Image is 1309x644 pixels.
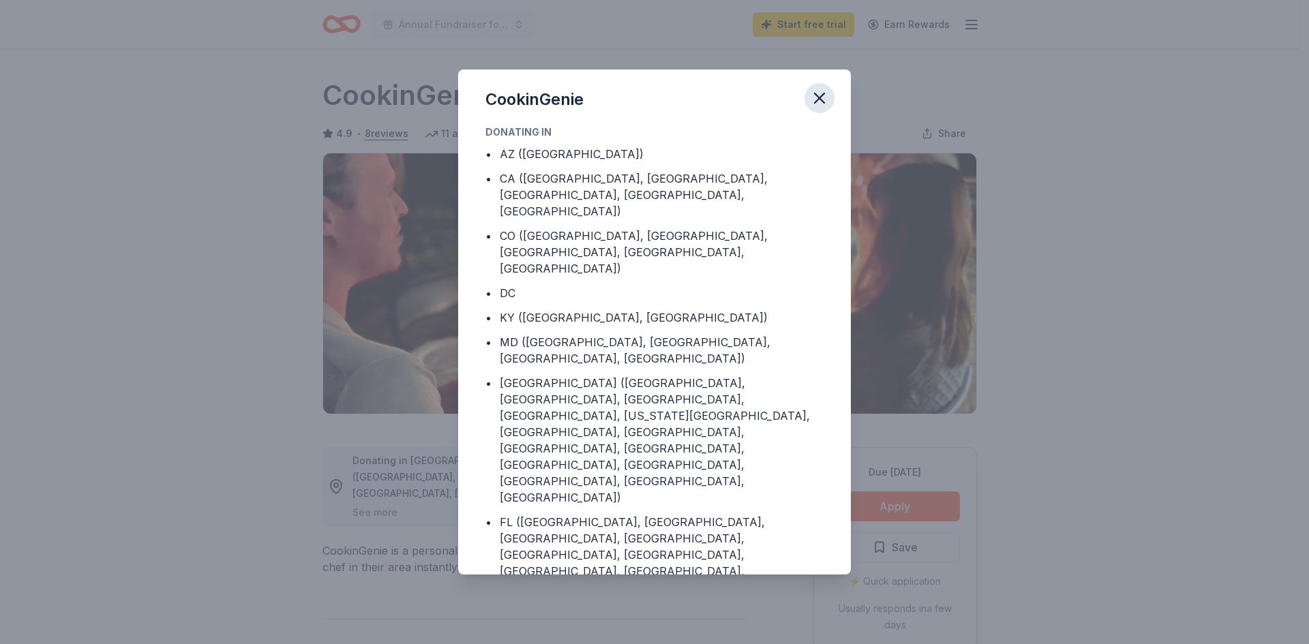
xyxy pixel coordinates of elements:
[485,228,492,244] div: •
[500,228,824,277] div: CO ([GEOGRAPHIC_DATA], [GEOGRAPHIC_DATA], [GEOGRAPHIC_DATA], [GEOGRAPHIC_DATA], [GEOGRAPHIC_DATA])
[485,375,492,391] div: •
[485,146,492,162] div: •
[485,285,492,301] div: •
[500,170,824,219] div: CA ([GEOGRAPHIC_DATA], [GEOGRAPHIC_DATA], [GEOGRAPHIC_DATA], [GEOGRAPHIC_DATA], [GEOGRAPHIC_DATA])
[485,309,492,326] div: •
[500,285,515,301] div: DC
[485,170,492,187] div: •
[500,375,824,506] div: [GEOGRAPHIC_DATA] ([GEOGRAPHIC_DATA], [GEOGRAPHIC_DATA], [GEOGRAPHIC_DATA], [GEOGRAPHIC_DATA], [U...
[500,309,768,326] div: KY ([GEOGRAPHIC_DATA], [GEOGRAPHIC_DATA])
[485,334,492,350] div: •
[485,89,584,110] div: CookinGenie
[485,514,492,530] div: •
[500,334,824,367] div: MD ([GEOGRAPHIC_DATA], [GEOGRAPHIC_DATA], [GEOGRAPHIC_DATA], [GEOGRAPHIC_DATA])
[500,146,644,162] div: AZ ([GEOGRAPHIC_DATA])
[485,124,824,140] div: Donating in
